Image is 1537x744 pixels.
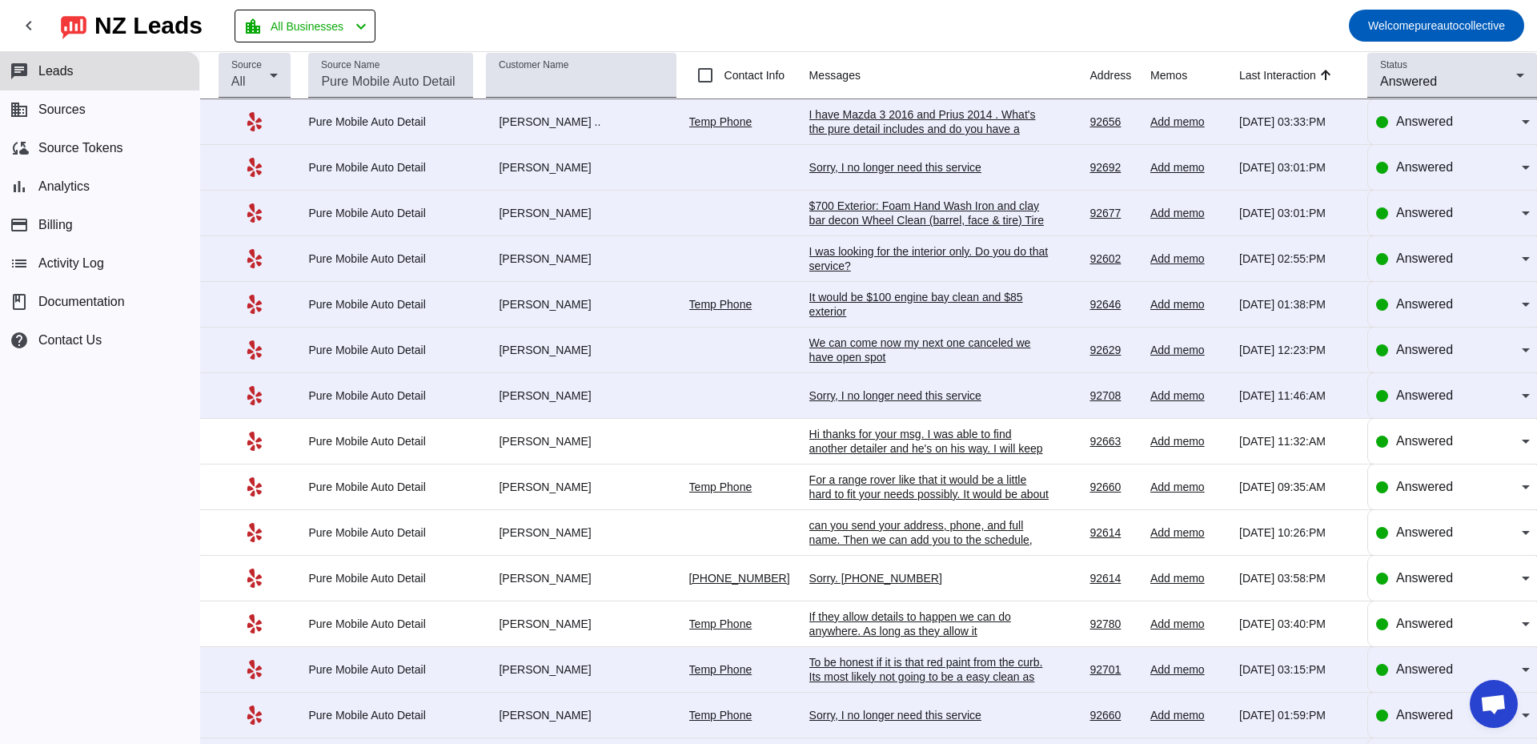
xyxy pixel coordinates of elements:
[1150,343,1226,357] div: Add memo
[1239,434,1354,448] div: [DATE] 11:32:AM
[10,292,29,312] span: book
[1150,206,1226,220] div: Add memo
[245,523,264,542] mat-icon: Yelp
[308,525,473,540] div: Pure Mobile Auto Detail
[1150,525,1226,540] div: Add memo
[94,14,203,37] div: NZ Leads
[245,249,264,268] mat-icon: Yelp
[1239,662,1354,677] div: [DATE] 03:15:PM
[38,256,104,271] span: Activity Log
[245,569,264,588] mat-icon: Yelp
[1090,662,1138,677] div: 92701
[245,203,264,223] mat-icon: Yelp
[1396,160,1453,174] span: Answered
[486,708,676,722] div: [PERSON_NAME]
[1090,434,1138,448] div: 92663
[245,158,264,177] mat-icon: Yelp
[321,72,460,91] input: Pure Mobile Auto Detail
[1239,160,1354,175] div: [DATE] 03:01:PM
[1150,251,1226,266] div: Add memo
[809,336,1049,364] div: We can come now my next one canceled we have open spot
[1150,160,1226,175] div: Add memo
[809,571,1049,585] div: Sorry. [PHONE_NUMBER]
[10,139,29,158] mat-icon: cloud_sync
[1368,14,1505,37] span: pureautocollective
[809,199,1049,314] div: $700 Exterior: Foam Hand Wash Iron and clay bar decon Wheel Clean (barrel, face & tire) Tire Dres...
[10,100,29,119] mat-icon: business
[1396,343,1453,356] span: Answered
[1239,206,1354,220] div: [DATE] 03:01:PM
[689,115,752,128] a: Temp Phone
[1150,662,1226,677] div: Add memo
[499,60,568,70] mat-label: Customer Name
[308,388,473,403] div: Pure Mobile Auto Detail
[1396,388,1453,402] span: Answered
[38,103,86,117] span: Sources
[1239,251,1354,266] div: [DATE] 02:55:PM
[809,518,1049,561] div: can you send your address, phone, and full name. Then we can add you to the schedule, Thank You!
[809,609,1049,638] div: If they allow details to happen we can do anywhere. As long as they allow it
[308,160,473,175] div: Pure Mobile Auto Detail
[486,160,676,175] div: [PERSON_NAME]
[1150,388,1226,403] div: Add memo
[1150,480,1226,494] div: Add memo
[1090,708,1138,722] div: 92660
[1150,571,1226,585] div: Add memo
[245,614,264,633] mat-icon: Yelp
[308,251,473,266] div: Pure Mobile Auto Detail
[1090,206,1138,220] div: 92677
[1150,434,1226,448] div: Add memo
[1239,708,1354,722] div: [DATE] 01:59:PM
[1396,708,1453,722] span: Answered
[245,386,264,405] mat-icon: Yelp
[1396,480,1453,493] span: Answered
[245,660,264,679] mat-icon: Yelp
[1239,525,1354,540] div: [DATE] 10:26:PM
[1368,19,1415,32] span: Welcome
[1349,10,1524,42] button: Welcomepureautocollective
[1090,297,1138,312] div: 92646
[486,434,676,448] div: [PERSON_NAME]
[486,115,676,129] div: [PERSON_NAME] ..
[689,617,752,630] a: Temp Phone
[10,254,29,273] mat-icon: list
[1239,297,1354,312] div: [DATE] 01:38:PM
[1239,571,1354,585] div: [DATE] 03:58:PM
[245,432,264,451] mat-icon: Yelp
[486,251,676,266] div: [PERSON_NAME]
[308,343,473,357] div: Pure Mobile Auto Detail
[10,331,29,350] mat-icon: help
[1239,480,1354,494] div: [DATE] 09:35:AM
[1396,571,1453,585] span: Answered
[1380,60,1407,70] mat-label: Status
[243,17,263,36] mat-icon: location_city
[1090,251,1138,266] div: 92602
[809,655,1049,727] div: To be honest if it is that red paint from the curb. Its most likely not going to be a easy clean ...
[10,177,29,196] mat-icon: bar_chart
[486,388,676,403] div: [PERSON_NAME]
[1396,251,1453,265] span: Answered
[308,115,473,129] div: Pure Mobile Auto Detail
[38,333,102,348] span: Contact Us
[1396,297,1453,311] span: Answered
[809,244,1049,273] div: I was looking for the interior only. Do you do that service?
[1090,525,1138,540] div: 92614
[10,215,29,235] mat-icon: payment
[308,662,473,677] div: Pure Mobile Auto Detail
[321,60,379,70] mat-label: Source Name
[689,709,752,722] a: Temp Phone
[809,107,1049,151] div: I have Mazda 3 2016 and Prius 2014 . What's the pure detail includes and do you have a better pri...
[1396,115,1453,128] span: Answered
[1090,571,1138,585] div: 92614
[486,525,676,540] div: [PERSON_NAME]
[1090,52,1150,99] th: Address
[1239,67,1316,83] div: Last Interaction
[308,206,473,220] div: Pure Mobile Auto Detail
[486,297,676,312] div: [PERSON_NAME]
[721,67,785,83] label: Contact Info
[10,62,29,81] mat-icon: chat
[231,60,262,70] mat-label: Source
[486,343,676,357] div: [PERSON_NAME]
[1090,388,1138,403] div: 92708
[38,64,74,78] span: Leads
